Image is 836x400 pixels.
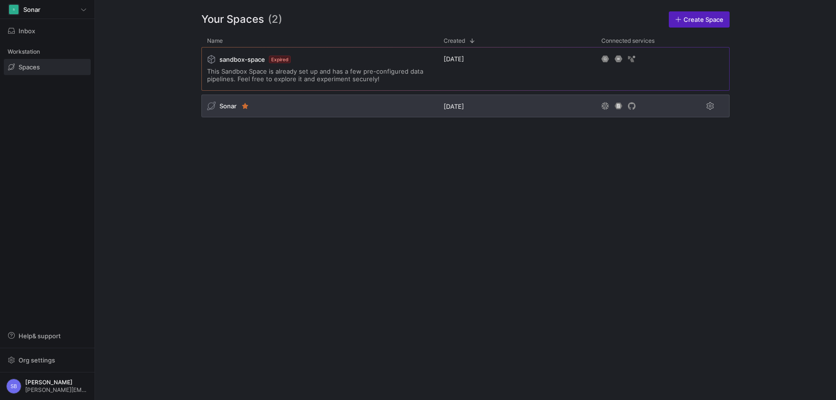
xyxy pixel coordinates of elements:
[4,376,91,396] button: SB[PERSON_NAME][PERSON_NAME][EMAIL_ADDRESS][DOMAIN_NAME]
[23,6,40,13] span: Sonar
[444,38,465,44] span: Created
[19,332,61,340] span: Help & support
[19,63,40,71] span: Spaces
[25,379,88,386] span: [PERSON_NAME]
[269,56,291,63] span: Expired
[4,352,91,368] button: Org settings
[219,102,237,110] span: Sonar
[669,11,730,28] a: Create Space
[19,356,55,364] span: Org settings
[201,11,264,28] span: Your Spaces
[444,55,464,63] span: [DATE]
[684,16,723,23] span: Create Space
[219,56,265,63] span: sandbox-space
[444,103,464,110] span: [DATE]
[4,59,91,75] a: Spaces
[4,45,91,59] div: Workstation
[4,357,91,365] a: Org settings
[207,67,432,83] span: This Sandbox Space is already set up and has a few pre-configured data pipelines. Feel free to ex...
[601,38,655,44] span: Connected services
[19,27,35,35] span: Inbox
[201,47,730,95] div: Press SPACE to select this row.
[25,387,88,393] span: [PERSON_NAME][EMAIL_ADDRESS][DOMAIN_NAME]
[4,328,91,344] button: Help& support
[201,95,730,121] div: Press SPACE to select this row.
[4,23,91,39] button: Inbox
[9,5,19,14] div: S
[6,379,21,394] div: SB
[268,11,282,28] span: (2)
[207,38,223,44] span: Name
